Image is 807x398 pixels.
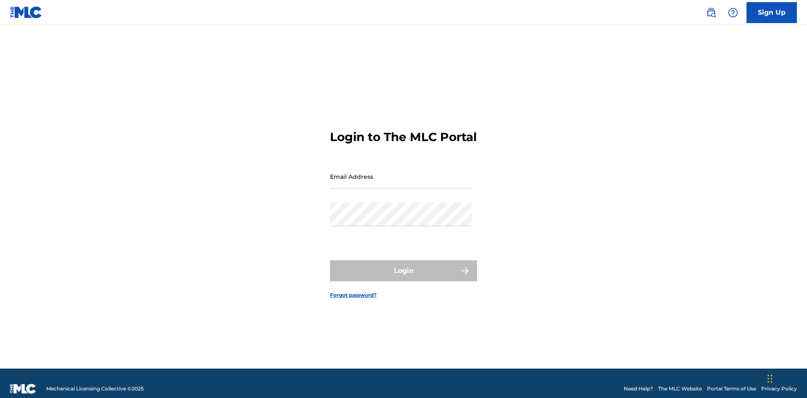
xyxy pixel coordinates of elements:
iframe: Chat Widget [765,358,807,398]
a: Need Help? [624,385,653,393]
a: The MLC Website [658,385,702,393]
img: help [728,8,738,18]
img: search [706,8,716,18]
img: logo [10,384,36,394]
img: MLC Logo [10,6,42,18]
h3: Login to The MLC Portal [330,130,477,144]
a: Forgot password? [330,291,377,299]
a: Public Search [703,4,720,21]
a: Portal Terms of Use [707,385,756,393]
div: Help [725,4,741,21]
a: Privacy Policy [761,385,797,393]
a: Sign Up [746,2,797,23]
span: Mechanical Licensing Collective © 2025 [46,385,144,393]
div: Drag [767,366,773,391]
